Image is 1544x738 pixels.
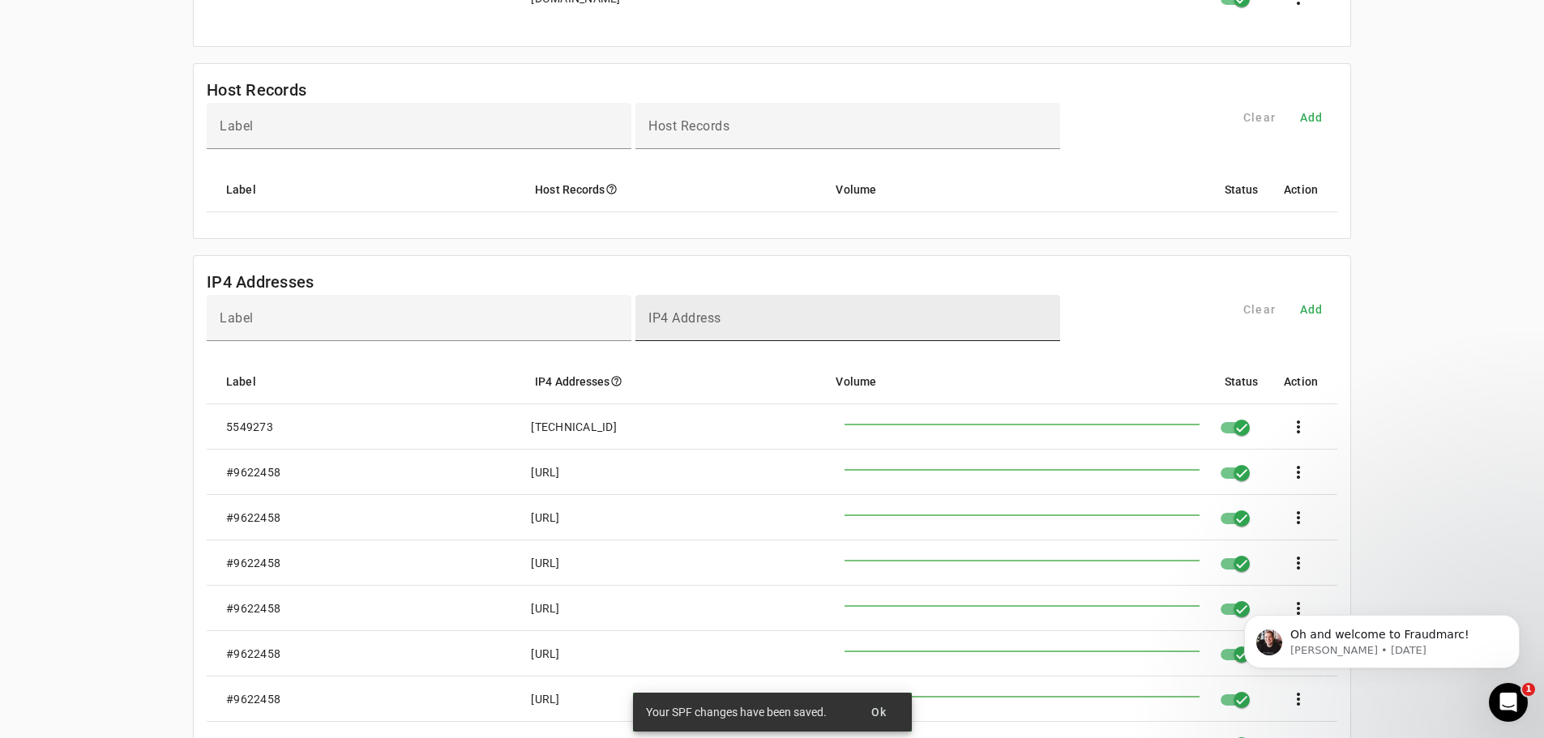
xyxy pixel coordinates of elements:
[1489,683,1528,722] iframe: Intercom live chat
[522,167,823,212] mat-header-cell: Host Records
[610,375,622,387] i: help_outline
[823,359,1211,404] mat-header-cell: Volume
[226,600,280,616] div: #9622458
[226,646,280,662] div: #9622458
[531,555,559,571] div: [URL]
[1300,109,1324,126] span: Add
[531,691,559,707] div: [URL]
[1300,301,1324,318] span: Add
[220,310,254,326] mat-label: Label
[531,600,559,616] div: [URL]
[220,118,254,134] mat-label: Label
[226,510,280,526] div: #9622458
[1522,683,1535,696] span: 1
[1271,359,1337,404] mat-header-cell: Action
[1212,167,1272,212] mat-header-cell: Status
[531,419,617,435] div: [TECHNICAL_ID]
[605,183,618,195] i: help_outline
[226,464,280,480] div: #9622458
[1212,359,1272,404] mat-header-cell: Status
[207,269,314,295] mat-card-title: IP4 Addresses
[531,464,559,480] div: [URL]
[823,167,1211,212] mat-header-cell: Volume
[226,555,280,571] div: #9622458
[193,63,1351,239] fm-list-table: Host Records
[207,77,306,103] mat-card-title: Host Records
[648,118,729,134] mat-label: Host Records
[207,167,522,212] mat-header-cell: Label
[1285,295,1337,324] button: Add
[648,310,721,326] mat-label: IP4 Address
[226,691,280,707] div: #9622458
[531,646,559,662] div: [URL]
[1285,103,1337,132] button: Add
[633,693,853,732] div: Your SPF changes have been saved.
[226,419,273,435] div: 5549273
[853,697,905,727] button: Ok
[1271,167,1337,212] mat-header-cell: Action
[207,359,522,404] mat-header-cell: Label
[531,510,559,526] div: [URL]
[522,359,823,404] mat-header-cell: IP4 Addresses
[1220,581,1544,694] iframe: Intercom notifications message
[871,706,887,719] span: Ok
